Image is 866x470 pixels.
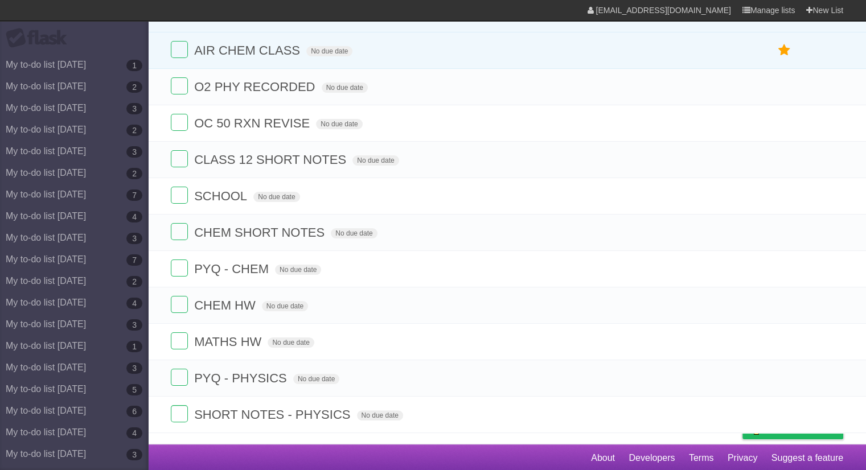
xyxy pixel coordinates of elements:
[126,254,142,266] b: 7
[194,152,349,167] span: CLASS 12 SHORT NOTES
[6,28,74,48] div: Flask
[126,60,142,71] b: 1
[171,187,188,204] label: Done
[126,211,142,222] b: 4
[194,189,250,203] span: SCHOOL
[126,298,142,309] b: 4
[766,419,838,439] span: Buy me a coffee
[194,225,327,240] span: CHEM SHORT NOTES
[126,319,142,331] b: 3
[171,77,188,94] label: Done
[316,119,362,129] span: No due date
[629,447,675,469] a: Developers
[194,116,313,130] span: OC 50 RXN REVISE
[689,447,714,469] a: Terms
[171,114,188,131] label: Done
[126,146,142,158] b: 3
[126,103,142,114] b: 3
[171,41,188,58] label: Done
[194,80,318,94] span: O2 PHY RECORDED
[262,301,308,311] span: No due date
[357,410,403,420] span: No due date
[126,189,142,201] b: 7
[171,296,188,313] label: Done
[126,233,142,244] b: 3
[194,407,353,422] span: SHORT NOTES - PHYSICS
[126,341,142,352] b: 1
[171,259,188,277] label: Done
[774,41,795,60] label: Star task
[171,332,188,349] label: Done
[728,447,757,469] a: Privacy
[126,81,142,93] b: 2
[268,337,314,348] span: No due date
[126,427,142,439] b: 4
[171,369,188,386] label: Done
[126,449,142,460] b: 3
[194,335,264,349] span: MATHS HW
[306,46,352,56] span: No due date
[275,265,321,275] span: No due date
[171,150,188,167] label: Done
[171,405,188,422] label: Done
[293,374,339,384] span: No due date
[126,406,142,417] b: 6
[126,125,142,136] b: 2
[771,447,843,469] a: Suggest a feature
[126,384,142,395] b: 5
[194,371,290,385] span: PYQ - PHYSICS
[126,362,142,374] b: 3
[322,83,368,93] span: No due date
[126,168,142,179] b: 2
[352,155,399,166] span: No due date
[253,192,299,202] span: No due date
[194,43,303,57] span: AIR CHEM CLASS
[126,276,142,287] b: 2
[194,298,258,312] span: CHEM HW
[194,262,272,276] span: PYQ - CHEM
[591,447,615,469] a: About
[331,228,377,238] span: No due date
[171,223,188,240] label: Done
